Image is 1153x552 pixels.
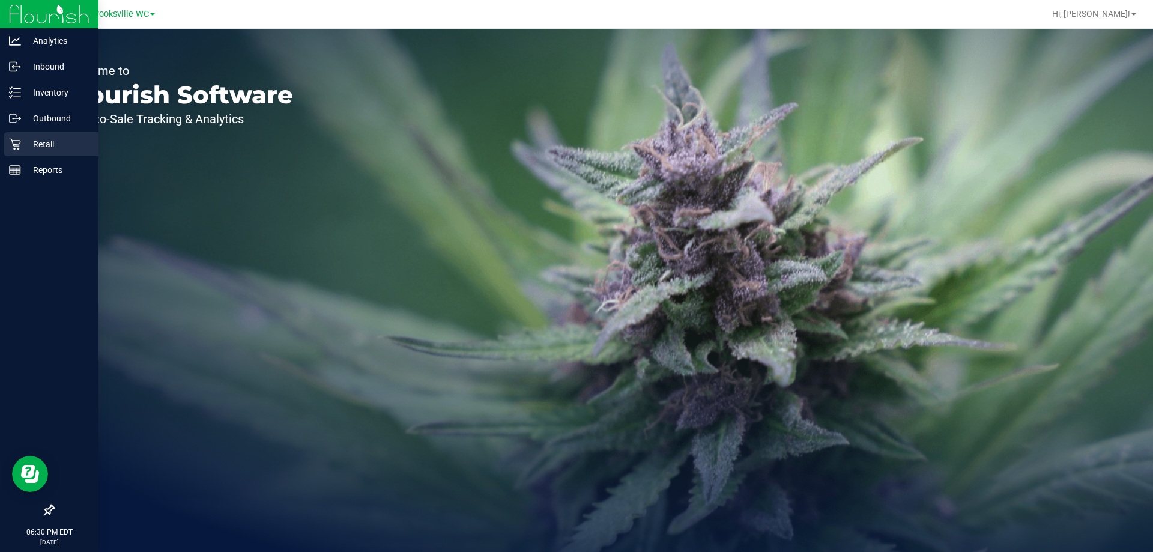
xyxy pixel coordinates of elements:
[21,59,93,74] p: Inbound
[5,538,93,547] p: [DATE]
[9,164,21,176] inline-svg: Reports
[9,138,21,150] inline-svg: Retail
[21,137,93,151] p: Retail
[9,86,21,99] inline-svg: Inventory
[9,112,21,124] inline-svg: Outbound
[21,34,93,48] p: Analytics
[1052,9,1130,19] span: Hi, [PERSON_NAME]!
[12,456,48,492] iframe: Resource center
[65,113,293,125] p: Seed-to-Sale Tracking & Analytics
[9,35,21,47] inline-svg: Analytics
[65,83,293,107] p: Flourish Software
[21,111,93,126] p: Outbound
[21,85,93,100] p: Inventory
[9,61,21,73] inline-svg: Inbound
[91,9,149,19] span: Brooksville WC
[65,65,293,77] p: Welcome to
[21,163,93,177] p: Reports
[5,527,93,538] p: 06:30 PM EDT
